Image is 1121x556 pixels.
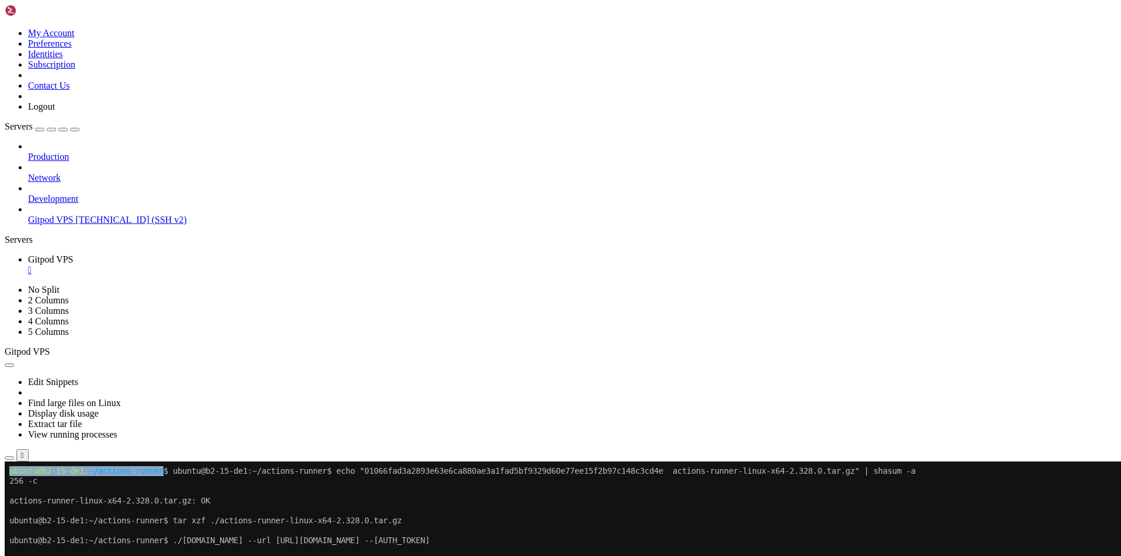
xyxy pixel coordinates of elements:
a: Edit Snippets [28,377,78,387]
span: ~/actions-runner [84,5,159,14]
span: √ Connected to GitHub [5,391,103,401]
a: Contact Us [28,81,70,90]
span: Network [28,173,61,183]
span: ubuntu@b2-15-de1 [5,5,79,14]
a: 4 Columns [28,316,69,326]
x-row: ubuntu@b2-15-de1:~/actions-runner$ tar xzf ./actions-runner-linux-x64-2.328.0.tar.gz [5,54,969,64]
a: 3 Columns [28,306,69,316]
span: [TECHNICAL_ID] (SSH v2) [76,215,187,225]
a: Network [28,173,1116,183]
div: (35, 47) [177,471,182,481]
x-row: | ____ _ _ _ _ _ _ _ _ | [5,134,969,144]
a: No Split [28,285,60,295]
span: Production [28,152,69,162]
li: Gitpod VPS [TECHNICAL_ID] (SSH v2) [28,204,1116,225]
x-row: actions-runner-linux-x64-2.328.0.tar.gz: OK [5,34,969,44]
span: Gitpod VPS [28,215,74,225]
span: Servers [5,121,33,131]
a: Display disk usage [28,408,99,418]
span: nter for _work] [163,471,234,481]
x-row: : $ ubuntu@b2-15-de1:~/actions-runner$ echo "01066fad3a2893e63e6ca880ae3a1fad5bf9329d60e77ee15f2b... [5,5,969,15]
x-row: | Self-hosted runner registration | [5,253,969,263]
a: Gitpod VPS [28,254,1116,275]
a: 5 Columns [28,327,69,337]
x-row: | | |_| | | |_| _ | |_| | |_) | / ___ \ (__| |_| | (_) | | | \__ \ | [5,193,969,203]
a: Production [28,152,1116,162]
span: Gitpod VPS [5,347,50,356]
a: View running processes [28,429,117,439]
button:  [16,449,29,461]
li: Network [28,162,1116,183]
li: Development [28,183,1116,204]
div:  [21,451,24,460]
a: Identities [28,49,63,59]
span: Gitpod VPS [28,254,74,264]
span: # Runner Registration [5,431,103,441]
x-row: | / ___(_) |_| | | |_ _| |__ / \ ___| |_(_) ___ _ __ ___ | [5,153,969,163]
img: Shellngn [5,5,72,16]
a: 2 Columns [28,295,69,305]
span: Development [28,194,78,204]
x-row: | | | _| | __| |_| | | | | '_ \ / _ \ / __| __| |/ _ \| '_ \/ __| | [5,173,969,183]
a: Extract tar file [28,419,82,429]
x-row: ubuntu@b2-15-de1:~/actions-runner$ ./[DOMAIN_NAME] --url [URL][DOMAIN_NAME] --[AUTH_TOKEN] [5,74,969,84]
span: # Authentication [5,332,79,342]
x-row: 256 -c [5,15,969,25]
a: My Account [28,28,75,38]
x-row: | | [5,272,969,282]
x-row: -------------------------------------------------------------------------------- [5,292,969,302]
li: Production [28,141,1116,162]
span: [press Enter to skip] [234,471,332,481]
span: ubuntu@b2-15-de1:~/actions-runner$ [5,471,163,481]
span: Default] [336,471,374,481]
a:  [28,265,1116,275]
a: Preferences [28,39,72,48]
a: Development [28,194,1116,204]
div: Servers [5,235,1116,245]
x-row: | | [5,233,969,243]
a: Find large files on Linux [28,398,121,408]
a: Logout [28,102,55,111]
x-row: | \____|_|\__|_| |_|\__,_|_.__/ /_/ \_\___|\__|_|\___/|_| |_|___/ | [5,213,969,223]
a: Subscription [28,60,75,69]
a: Gitpod VPS [TECHNICAL_ID] (SSH v2) [28,215,1116,225]
a: Servers [5,121,79,131]
x-row: -------------------------------------------------------------------------------- [5,114,969,124]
